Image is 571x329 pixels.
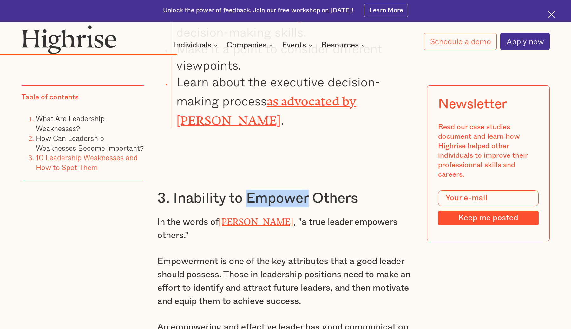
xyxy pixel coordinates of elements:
[174,41,220,49] div: Individuals
[157,190,414,207] h3: 3. Inability to Empower Others
[163,6,353,15] div: Unlock the power of feedback. Join our free workshop on [DATE]!
[364,4,408,17] a: Learn More
[500,33,549,50] a: Apply now
[172,73,414,128] li: Learn about the executive decision-making process .
[36,152,138,173] a: 10 Leadership Weaknesses and How to Spot Them
[321,41,359,49] div: Resources
[438,97,507,112] div: Newsletter
[226,41,275,49] div: Companies
[36,133,144,154] a: How Can Leadership Weaknesses Become Important?
[176,94,356,121] a: as advocated by [PERSON_NAME]
[548,11,555,18] img: Cross icon
[36,113,105,134] a: What Are Leadership Weaknesses?
[438,190,539,226] form: Modal Form
[174,41,211,49] div: Individuals
[438,190,539,206] input: Your e-mail
[22,25,117,54] img: Highrise logo
[226,41,266,49] div: Companies
[219,217,293,222] a: [PERSON_NAME]
[282,41,306,49] div: Events
[157,214,414,242] p: In the words of , "a true leader empowers others."
[157,255,414,308] p: Empowerment is one of the key attributes that a good leader should possess. Those in leadership p...
[424,33,496,50] a: Schedule a demo
[321,41,367,49] div: Resources
[22,93,79,103] div: Table of contents
[438,123,539,180] div: Read our case studies document and learn how Highrise helped other individuals to improve their p...
[438,211,539,225] input: Keep me posted
[282,41,314,49] div: Events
